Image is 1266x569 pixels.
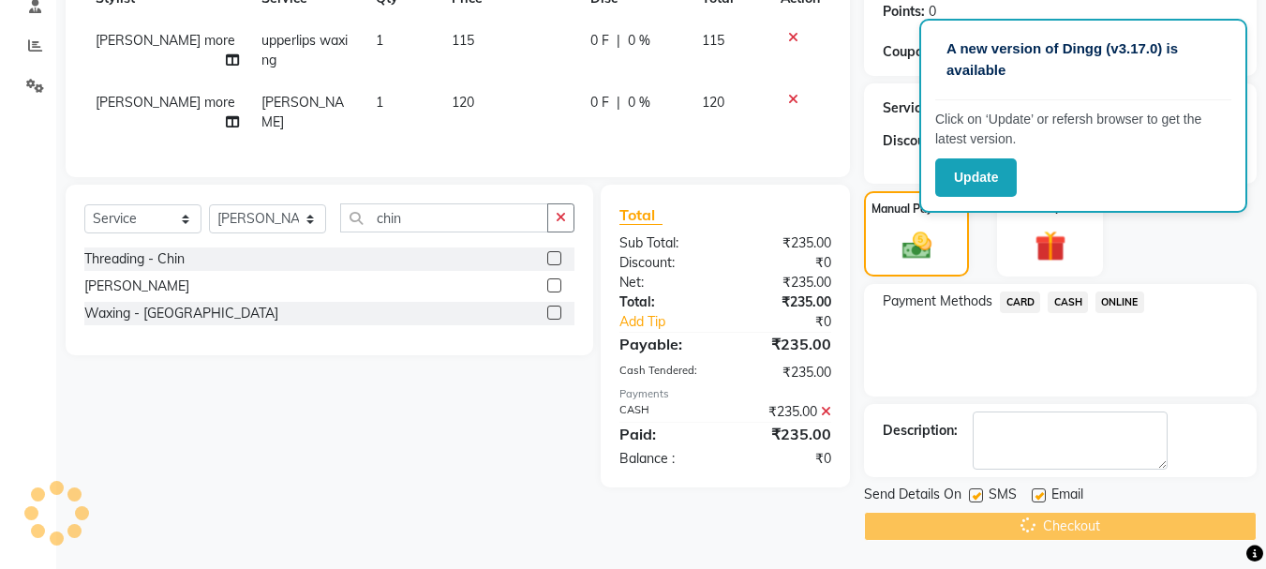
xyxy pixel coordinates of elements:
[893,229,941,262] img: _cash.svg
[628,31,650,51] span: 0 %
[617,31,620,51] span: |
[376,94,383,111] span: 1
[871,201,961,217] label: Manual Payment
[628,93,650,112] span: 0 %
[619,205,663,225] span: Total
[929,2,936,22] div: 0
[605,449,725,469] div: Balance :
[605,312,745,332] a: Add Tip
[725,233,845,253] div: ₹235.00
[261,32,348,68] span: upperlips waxing
[84,304,278,323] div: Waxing - [GEOGRAPHIC_DATA]
[605,402,725,422] div: CASH
[590,31,609,51] span: 0 F
[725,363,845,382] div: ₹235.00
[946,38,1220,81] p: A new version of Dingg (v3.17.0) is available
[883,421,958,441] div: Description:
[989,485,1017,508] span: SMS
[605,253,725,273] div: Discount:
[1095,292,1144,313] span: ONLINE
[605,233,725,253] div: Sub Total:
[883,2,925,22] div: Points:
[605,423,725,445] div: Paid:
[883,131,941,151] div: Discount:
[261,94,344,130] span: [PERSON_NAME]
[617,93,620,112] span: |
[1051,485,1083,508] span: Email
[935,110,1231,149] p: Click on ‘Update’ or refersh browser to get the latest version.
[702,94,724,111] span: 120
[605,363,725,382] div: Cash Tendered:
[725,273,845,292] div: ₹235.00
[590,93,609,112] span: 0 F
[883,98,968,118] div: Service Total:
[702,32,724,49] span: 115
[864,485,961,508] span: Send Details On
[725,449,845,469] div: ₹0
[725,423,845,445] div: ₹235.00
[340,203,548,232] input: Search or Scan
[376,32,383,49] span: 1
[605,333,725,355] div: Payable:
[1000,292,1040,313] span: CARD
[84,277,189,296] div: [PERSON_NAME]
[605,273,725,292] div: Net:
[725,292,845,312] div: ₹235.00
[883,292,992,311] span: Payment Methods
[725,253,845,273] div: ₹0
[883,42,1001,62] div: Coupon Code
[1048,292,1088,313] span: CASH
[935,158,1017,197] button: Update
[452,32,474,49] span: 115
[746,312,846,332] div: ₹0
[452,94,474,111] span: 120
[725,333,845,355] div: ₹235.00
[1025,227,1076,265] img: _gift.svg
[96,32,235,49] span: [PERSON_NAME] more
[605,292,725,312] div: Total:
[84,249,185,269] div: Threading - Chin
[96,94,235,111] span: [PERSON_NAME] more
[725,402,845,422] div: ₹235.00
[619,386,831,402] div: Payments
